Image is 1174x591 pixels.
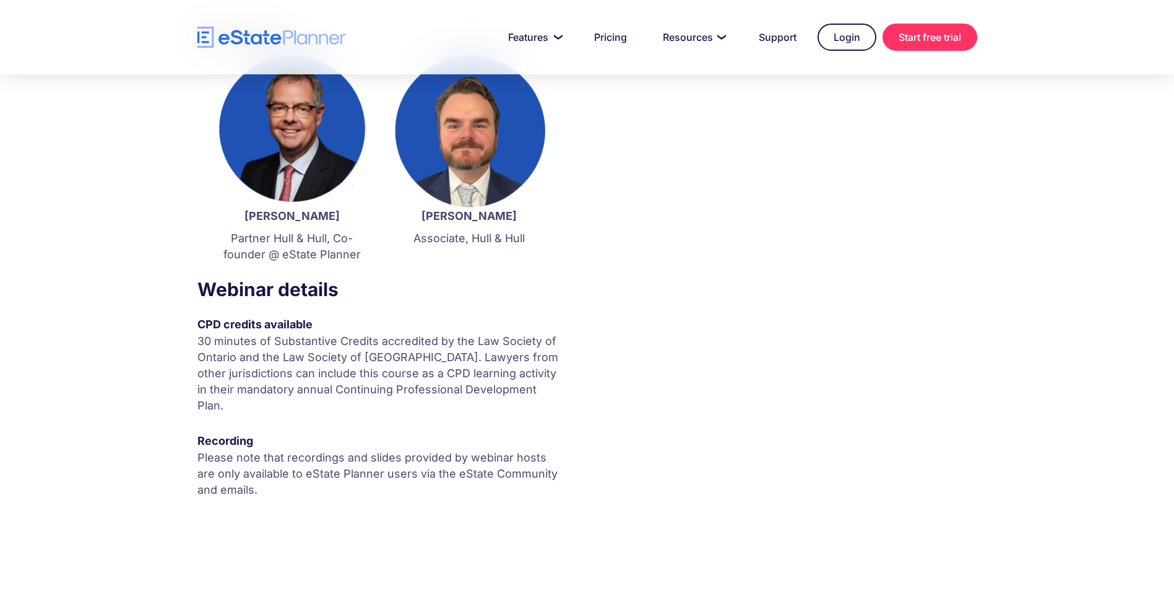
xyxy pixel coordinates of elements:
a: home [197,27,346,48]
strong: [PERSON_NAME] [244,209,340,222]
p: Partner Hull & Hull, Co-founder @ eState Planner [216,230,368,263]
a: Resources [648,25,738,50]
a: Support [744,25,811,50]
p: 30 minutes of Substantive Credits accredited by the Law Society of Ontario and the Law Society of... [197,333,564,414]
a: Features [493,25,573,50]
a: Start free trial [883,24,977,51]
strong: [PERSON_NAME] [421,209,517,222]
a: Pricing [579,25,642,50]
a: Login [818,24,876,51]
p: Please note that recordings and slides provided by webinar hosts are only available to eState Pla... [197,450,564,498]
h3: Webinar details [197,275,564,304]
p: Associate, Hull & Hull [393,230,545,247]
div: Recording [197,432,564,450]
strong: CPD credits available [197,318,313,331]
